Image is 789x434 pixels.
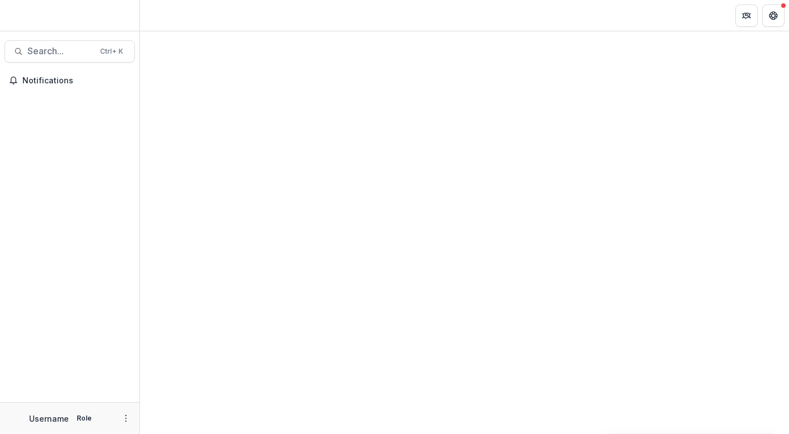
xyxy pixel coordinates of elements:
span: Notifications [22,76,130,86]
nav: breadcrumb [144,7,192,23]
button: More [119,412,133,425]
span: Search... [27,46,93,56]
p: Role [73,413,95,423]
button: Notifications [4,72,135,89]
button: Get Help [762,4,785,27]
div: Ctrl + K [98,45,125,58]
button: Partners [735,4,758,27]
p: Username [29,413,69,424]
button: Search... [4,40,135,63]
